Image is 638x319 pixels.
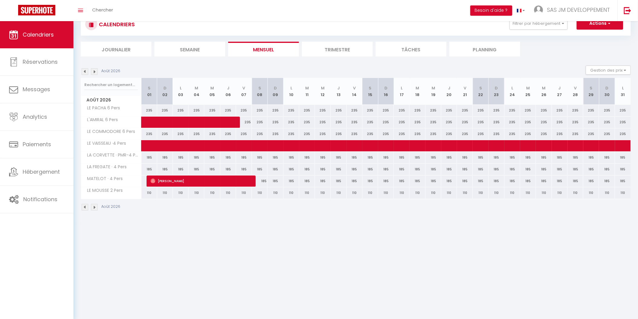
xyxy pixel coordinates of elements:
[23,58,58,66] span: Réservations
[473,176,488,187] div: 185
[384,85,387,91] abbr: D
[520,187,536,198] div: 110
[520,176,536,187] div: 185
[299,117,315,128] div: 235
[489,105,504,116] div: 235
[449,42,520,56] li: Planning
[211,85,214,91] abbr: M
[534,5,543,14] img: ...
[189,164,204,175] div: 185
[173,152,189,163] div: 185
[18,5,55,15] img: Super Booking
[520,78,536,105] th: 25
[331,187,346,198] div: 110
[599,117,615,128] div: 235
[504,78,520,105] th: 24
[283,176,299,187] div: 185
[615,105,631,116] div: 235
[299,128,315,140] div: 235
[82,187,125,194] span: LE MOUSSE 2 Pers
[81,42,151,56] li: Journalier
[583,164,599,175] div: 185
[267,164,283,175] div: 185
[536,105,552,116] div: 235
[252,152,267,163] div: 185
[189,152,204,163] div: 185
[180,85,182,91] abbr: L
[227,85,229,91] abbr: J
[394,105,410,116] div: 235
[552,117,568,128] div: 235
[252,187,267,198] div: 110
[81,96,141,105] span: Août 2026
[148,85,151,91] abbr: S
[82,117,120,123] span: L'AMIRAL 6 Pers
[410,187,425,198] div: 110
[473,164,488,175] div: 185
[141,78,157,105] th: 01
[615,176,631,187] div: 185
[526,85,530,91] abbr: M
[236,105,252,116] div: 235
[267,176,283,187] div: 185
[82,128,137,135] span: LE COMMODORE 6 Pers
[267,187,283,198] div: 110
[504,176,520,187] div: 185
[331,128,346,140] div: 235
[504,128,520,140] div: 235
[173,128,189,140] div: 235
[157,105,173,116] div: 235
[489,128,504,140] div: 235
[559,85,561,91] abbr: J
[315,117,331,128] div: 235
[299,164,315,175] div: 185
[590,85,593,91] abbr: S
[426,128,441,140] div: 235
[489,187,504,198] div: 110
[369,85,371,91] abbr: S
[157,164,173,175] div: 185
[426,152,441,163] div: 185
[520,152,536,163] div: 185
[583,152,599,163] div: 185
[243,85,245,91] abbr: V
[362,164,378,175] div: 185
[568,78,583,105] th: 28
[82,152,142,159] span: LA CORVETTE · PMR-4 Pers
[441,164,457,175] div: 185
[82,105,122,111] span: LE PACHA 6 Pers
[331,152,346,163] div: 185
[151,175,250,187] span: [PERSON_NAME]
[173,164,189,175] div: 185
[473,78,488,105] th: 22
[331,105,346,116] div: 235
[267,128,283,140] div: 235
[97,18,135,31] h3: CALENDRIERS
[204,105,220,116] div: 235
[157,187,173,198] div: 110
[173,105,189,116] div: 235
[290,85,292,91] abbr: L
[599,152,615,163] div: 185
[101,68,120,74] p: Août 2026
[410,176,425,187] div: 185
[378,78,394,105] th: 16
[457,128,473,140] div: 235
[410,78,425,105] th: 18
[347,128,362,140] div: 235
[622,85,624,91] abbr: L
[267,105,283,116] div: 235
[189,128,204,140] div: 235
[552,176,568,187] div: 185
[489,117,504,128] div: 235
[495,85,498,91] abbr: D
[378,176,394,187] div: 185
[302,42,373,56] li: Trimestre
[204,128,220,140] div: 235
[394,128,410,140] div: 235
[362,117,378,128] div: 235
[473,152,488,163] div: 185
[615,117,631,128] div: 235
[220,78,236,105] th: 06
[141,128,157,140] div: 235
